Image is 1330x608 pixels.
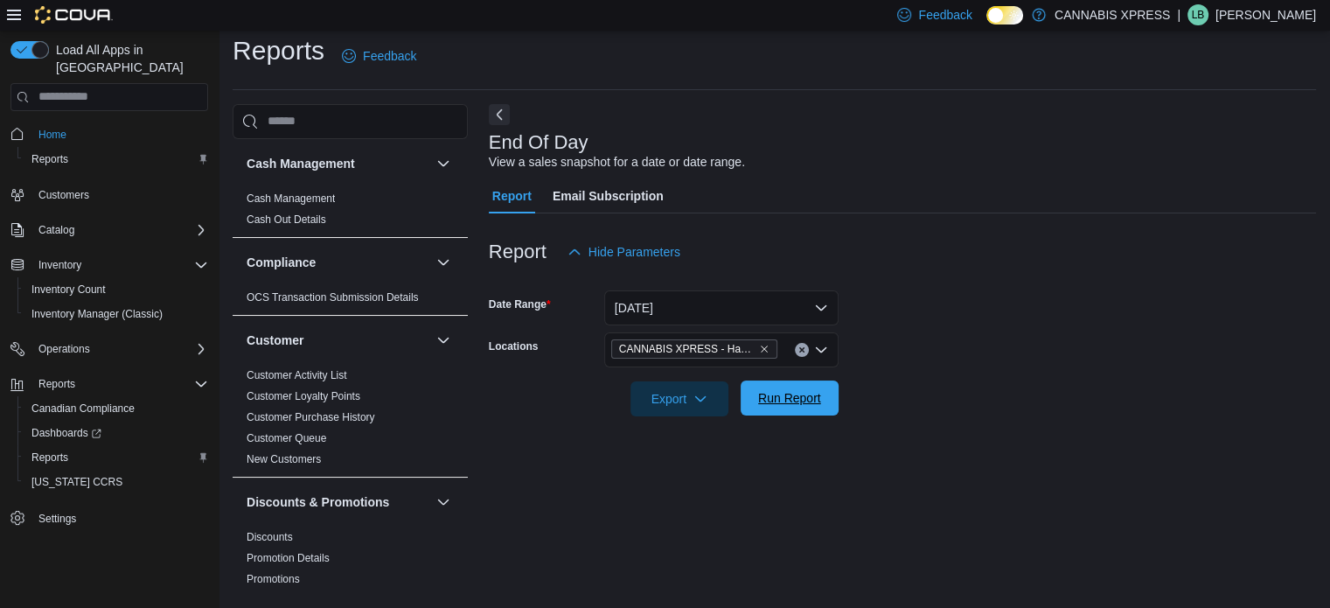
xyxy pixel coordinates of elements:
span: OCS Transaction Submission Details [247,290,419,304]
a: Home [31,124,73,145]
span: Washington CCRS [24,472,208,493]
h3: End Of Day [489,132,588,153]
a: Feedback [335,38,423,73]
h3: Report [489,241,547,262]
span: New Customers [247,452,321,466]
a: Reports [24,447,75,468]
span: Catalog [38,223,74,237]
button: Hide Parameters [561,234,687,269]
span: Promotions [247,572,300,586]
span: Customers [31,184,208,206]
a: Inventory Count [24,279,113,300]
h3: Compliance [247,254,316,271]
button: Catalog [3,218,215,242]
span: Load All Apps in [GEOGRAPHIC_DATA] [49,41,208,76]
span: Inventory Count [24,279,208,300]
a: Discounts [247,531,293,543]
button: Cash Management [247,155,429,172]
span: Export [641,381,718,416]
span: Canadian Compliance [24,398,208,419]
button: Settings [3,505,215,530]
button: Compliance [433,252,454,273]
span: Run Report [758,389,821,407]
p: [PERSON_NAME] [1215,4,1316,25]
button: Reports [3,372,215,396]
button: Operations [3,337,215,361]
span: Customer Purchase History [247,410,375,424]
span: Dashboards [31,426,101,440]
button: Clear input [795,343,809,357]
nav: Complex example [10,115,208,577]
span: LB [1192,4,1205,25]
span: Customer Loyalty Points [247,389,360,403]
span: Cash Management [247,192,335,206]
a: Dashboards [17,421,215,445]
button: Operations [31,339,97,360]
div: Customer [233,365,468,477]
button: Open list of options [814,343,828,357]
button: Inventory Manager (Classic) [17,302,215,326]
a: Cash Management [247,192,335,205]
a: Promotions [247,573,300,585]
span: Cash Out Details [247,213,326,227]
a: OCS Transaction Submission Details [247,291,419,304]
span: Report [492,178,532,213]
a: Dashboards [24,423,108,444]
button: Inventory [31,255,88,276]
h3: Discounts & Promotions [247,493,389,511]
span: Canadian Compliance [31,402,135,416]
button: Reports [31,374,82,395]
span: Operations [31,339,208,360]
span: Settings [31,507,208,528]
span: Email Subscription [553,178,664,213]
a: Settings [31,508,83,529]
button: Reports [17,147,215,171]
button: Cash Management [433,153,454,174]
span: Home [31,123,208,145]
img: Cova [35,6,113,24]
button: Export [630,381,728,416]
a: Customers [31,185,96,206]
span: Reports [24,447,208,468]
div: Cash Management [233,188,468,237]
span: Feedback [363,47,416,65]
h1: Reports [233,33,324,68]
button: Discounts & Promotions [247,493,429,511]
button: Discounts & Promotions [433,492,454,513]
span: CANNABIS XPRESS - Hampton (Taunton Road) [611,339,777,359]
a: Canadian Compliance [24,398,142,419]
p: CANNABIS XPRESS [1055,4,1170,25]
label: Date Range [489,297,551,311]
button: Customer [247,332,429,349]
button: Inventory Count [17,277,215,302]
a: New Customers [247,453,321,465]
button: Next [489,104,510,125]
span: [US_STATE] CCRS [31,475,122,489]
div: Compliance [233,287,468,315]
span: Customers [38,188,89,202]
button: [US_STATE] CCRS [17,470,215,494]
button: Remove CANNABIS XPRESS - Hampton (Taunton Road) from selection in this group [759,344,769,354]
div: Liam Barry [1187,4,1208,25]
span: Reports [31,374,208,395]
button: [DATE] [604,290,839,325]
a: Customer Purchase History [247,411,375,423]
button: Customers [3,182,215,207]
span: Dark Mode [986,24,987,25]
a: Customer Queue [247,432,326,444]
span: Operations [38,342,90,356]
button: Reports [17,445,215,470]
span: Inventory Manager (Classic) [31,307,163,321]
span: Feedback [918,6,971,24]
span: Customer Queue [247,431,326,445]
button: Customer [433,330,454,351]
span: Discounts [247,530,293,544]
span: Reports [31,451,68,465]
button: Run Report [741,381,839,416]
span: CANNABIS XPRESS - Hampton ([GEOGRAPHIC_DATA]) [619,340,756,358]
span: Hide Parameters [588,243,680,261]
span: Customer Activity List [247,368,347,382]
a: Customer Activity List [247,369,347,381]
h3: Cash Management [247,155,355,172]
button: Canadian Compliance [17,396,215,421]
